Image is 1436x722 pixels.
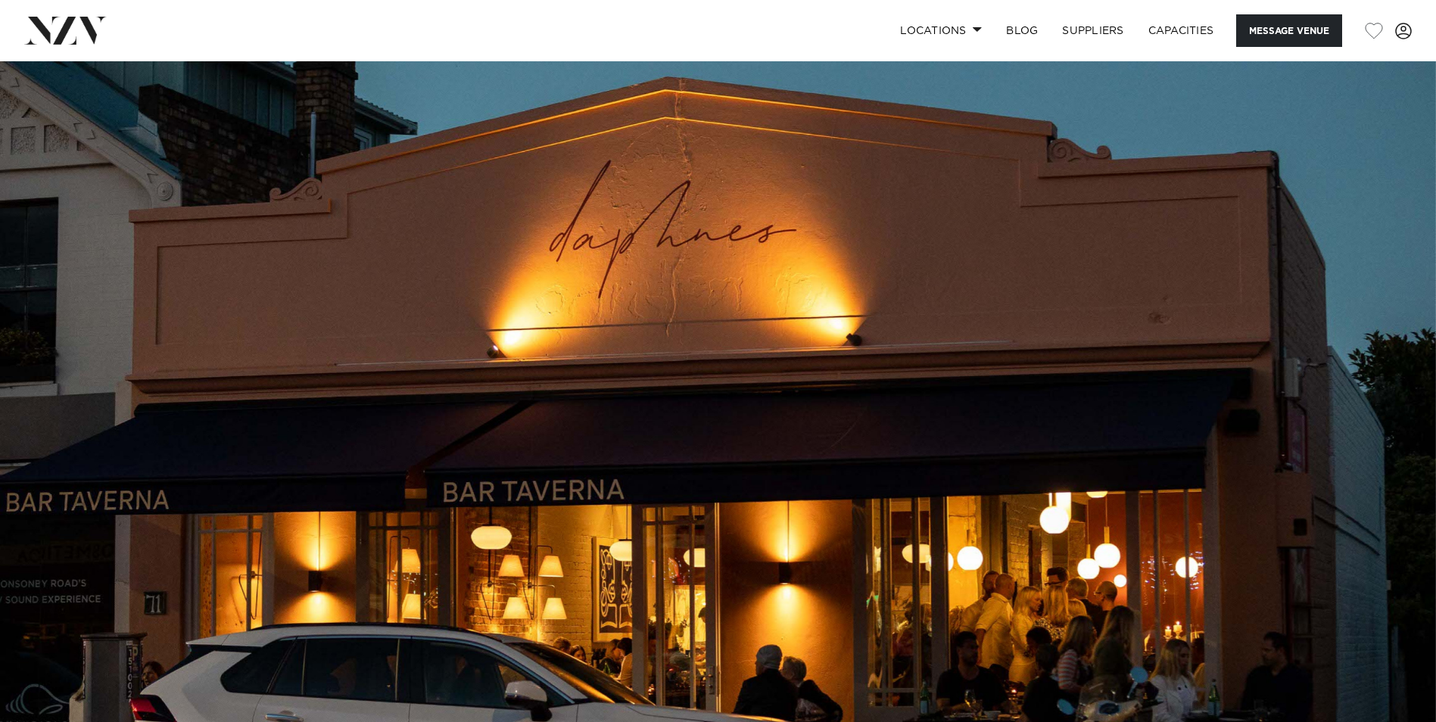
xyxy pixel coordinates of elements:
a: Capacities [1136,14,1226,47]
img: nzv-logo.png [24,17,107,44]
a: Locations [888,14,994,47]
a: BLOG [994,14,1050,47]
button: Message Venue [1236,14,1342,47]
a: SUPPLIERS [1050,14,1135,47]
